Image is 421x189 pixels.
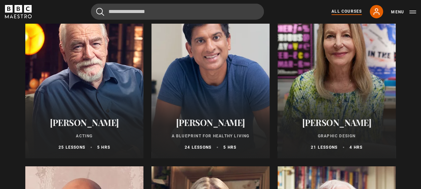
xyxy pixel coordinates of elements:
[159,117,262,128] h2: [PERSON_NAME]
[5,5,32,18] svg: BBC Maestro
[286,133,388,139] p: Graphic Design
[223,144,236,150] p: 5 hrs
[91,4,264,20] input: Search
[349,144,362,150] p: 4 hrs
[96,8,104,16] button: Submit the search query
[311,144,337,150] p: 21 lessons
[391,9,416,15] button: Toggle navigation
[33,117,135,128] h2: [PERSON_NAME]
[185,144,211,150] p: 24 lessons
[97,144,110,150] p: 5 hrs
[159,133,262,139] p: A Blueprint for Healthy Living
[331,8,362,15] a: All Courses
[33,133,135,139] p: Acting
[286,117,388,128] h2: [PERSON_NAME]
[59,144,85,150] p: 25 lessons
